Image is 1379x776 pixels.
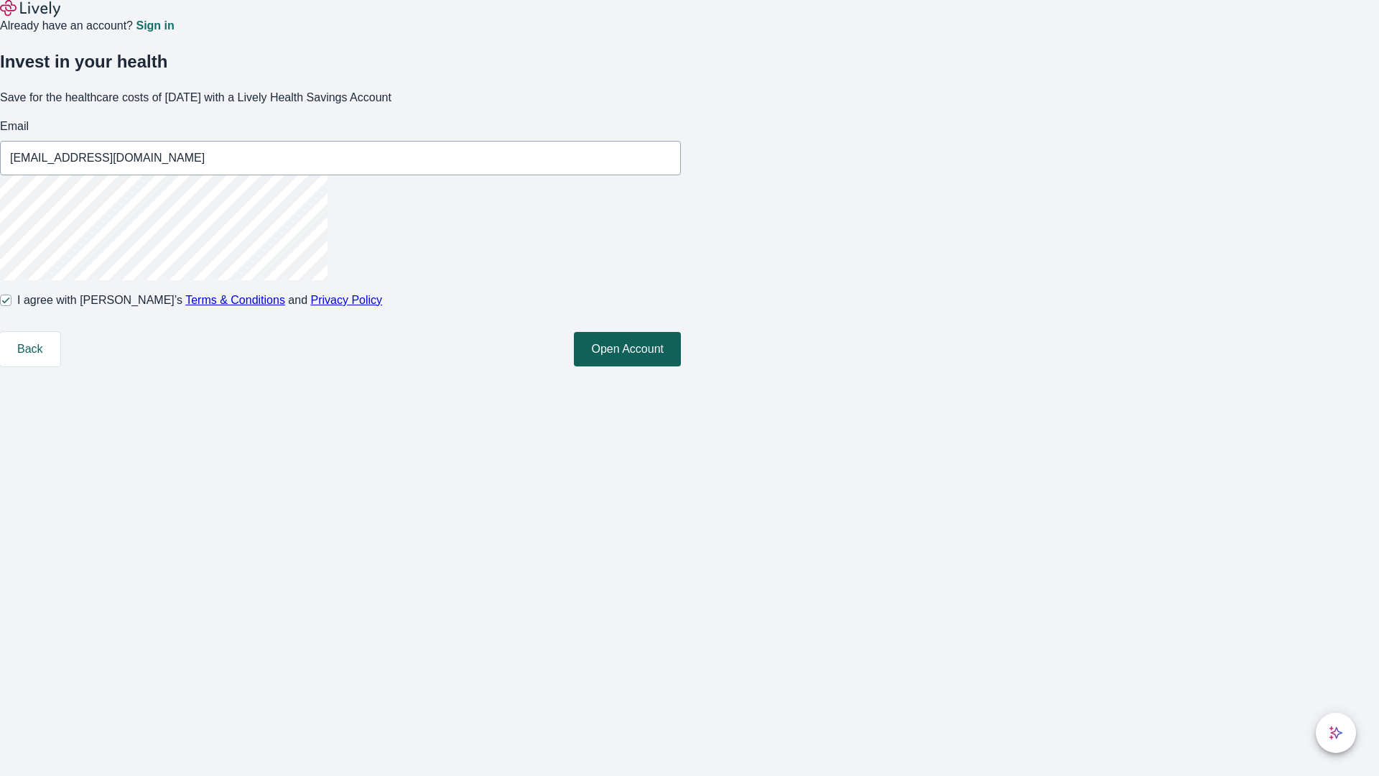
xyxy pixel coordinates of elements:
a: Privacy Policy [311,294,383,306]
button: chat [1316,713,1356,753]
a: Terms & Conditions [185,294,285,306]
span: I agree with [PERSON_NAME]’s and [17,292,382,309]
svg: Lively AI Assistant [1329,726,1343,740]
button: Open Account [574,332,681,366]
a: Sign in [136,20,174,32]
